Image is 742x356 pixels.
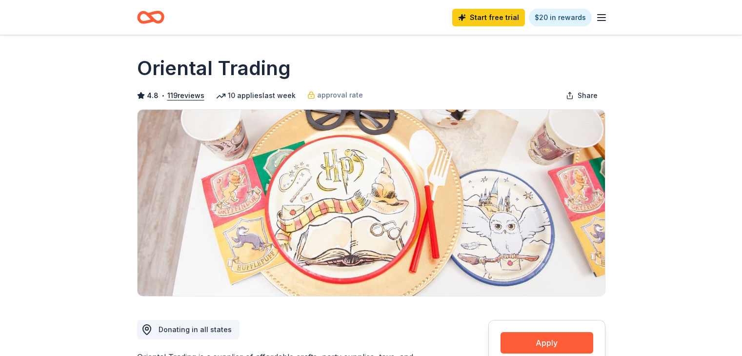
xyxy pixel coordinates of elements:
a: $20 in rewards [529,9,592,26]
span: • [161,92,164,99]
div: 10 applies last week [216,90,296,101]
span: approval rate [317,89,363,101]
button: Share [558,86,605,105]
button: Apply [501,332,593,354]
span: 4.8 [147,90,159,101]
img: Image for Oriental Trading [138,110,605,296]
h1: Oriental Trading [137,55,291,82]
span: Donating in all states [159,325,232,334]
a: approval rate [307,89,363,101]
a: Home [137,6,164,29]
button: 119reviews [167,90,204,101]
a: Start free trial [452,9,525,26]
span: Share [578,90,598,101]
